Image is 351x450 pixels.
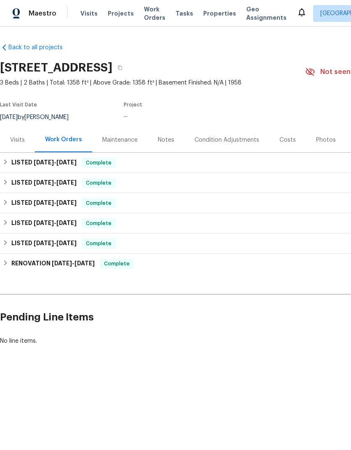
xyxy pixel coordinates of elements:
span: Work Orders [144,5,165,22]
div: Condition Adjustments [194,136,259,144]
span: [DATE] [34,220,54,226]
button: Copy Address [112,60,128,75]
span: - [52,260,95,266]
span: [DATE] [74,260,95,266]
h6: LISTED [11,198,77,208]
span: Complete [82,219,115,228]
h6: LISTED [11,218,77,228]
span: - [34,220,77,226]
span: Complete [82,239,115,248]
h6: LISTED [11,158,77,168]
span: Complete [82,199,115,207]
span: Properties [203,9,236,18]
div: Notes [158,136,174,144]
span: [DATE] [56,200,77,206]
span: - [34,159,77,165]
span: [DATE] [34,159,54,165]
div: ... [124,112,285,118]
span: - [34,200,77,206]
span: Projects [108,9,134,18]
span: - [34,180,77,185]
span: [DATE] [52,260,72,266]
span: Project [124,102,142,107]
h6: LISTED [11,238,77,249]
div: Visits [10,136,25,144]
div: Photos [316,136,336,144]
div: Costs [279,136,296,144]
div: Maintenance [102,136,138,144]
span: [DATE] [56,159,77,165]
span: [DATE] [56,180,77,185]
span: Tasks [175,11,193,16]
span: [DATE] [34,180,54,185]
h6: RENOVATION [11,259,95,269]
span: Geo Assignments [246,5,287,22]
h6: LISTED [11,178,77,188]
span: - [34,240,77,246]
span: Complete [101,259,133,268]
span: [DATE] [34,200,54,206]
span: Complete [82,179,115,187]
span: [DATE] [56,220,77,226]
span: Maestro [29,9,56,18]
span: [DATE] [34,240,54,246]
span: Complete [82,159,115,167]
div: Work Orders [45,135,82,144]
span: [DATE] [56,240,77,246]
span: Visits [80,9,98,18]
